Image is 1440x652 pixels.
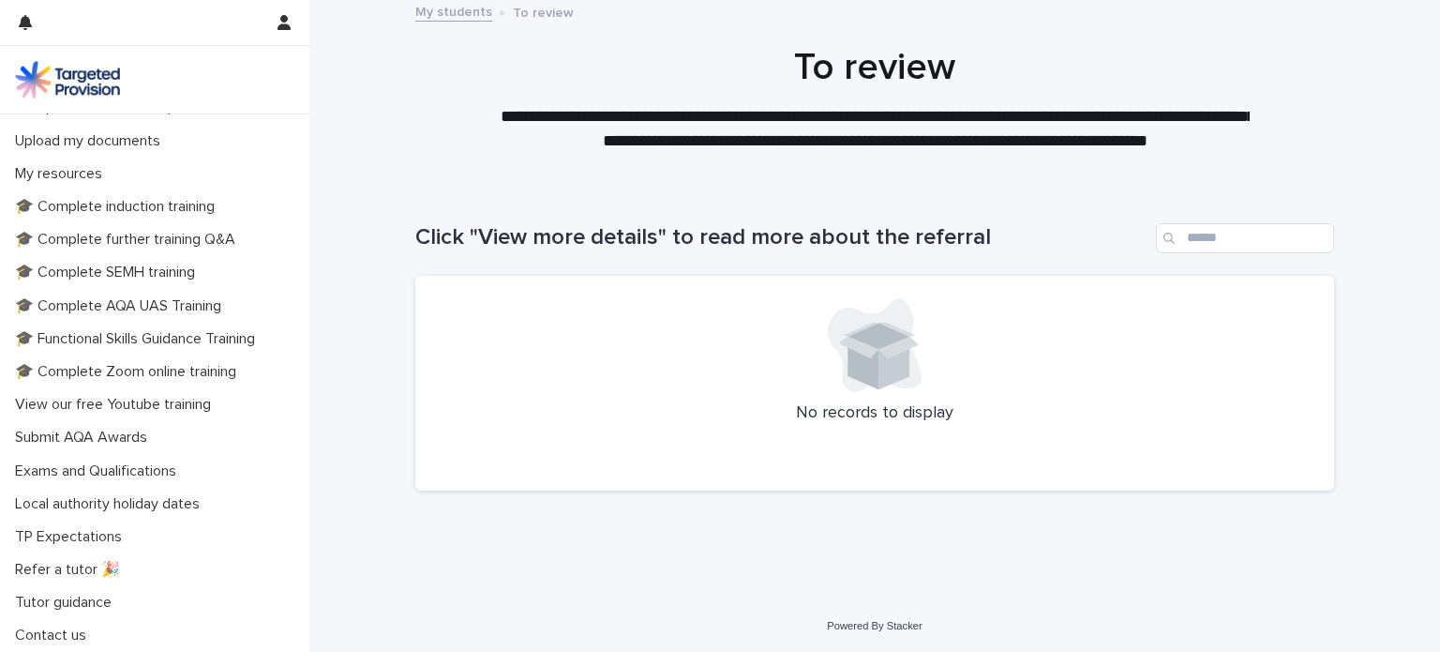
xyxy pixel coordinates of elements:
[7,297,236,315] p: 🎓 Complete AQA UAS Training
[7,528,137,546] p: TP Expectations
[7,429,162,447] p: Submit AQA Awards
[7,132,175,150] p: Upload my documents
[15,61,120,99] img: M5nRWzHhSzIhMunXDL62
[7,561,135,579] p: Refer a tutor 🎉
[7,264,210,281] p: 🎓 Complete SEMH training
[415,45,1334,90] h1: To review
[7,627,101,644] p: Contact us
[415,224,1148,251] h1: Click "View more details" to read more about the referral
[7,330,270,348] p: 🎓 Functional Skills Guidance Training
[7,165,117,183] p: My resources
[7,198,230,216] p: 🎓 Complete induction training
[1156,223,1334,253] input: Search
[513,1,574,22] p: To review
[7,495,215,513] p: Local authority holiday dates
[827,620,922,631] a: Powered By Stacker
[7,363,251,381] p: 🎓 Complete Zoom online training
[7,396,226,414] p: View our free Youtube training
[7,594,127,612] p: Tutor guidance
[7,462,191,480] p: Exams and Qualifications
[438,403,1312,424] p: No records to display
[7,231,250,249] p: 🎓 Complete further training Q&A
